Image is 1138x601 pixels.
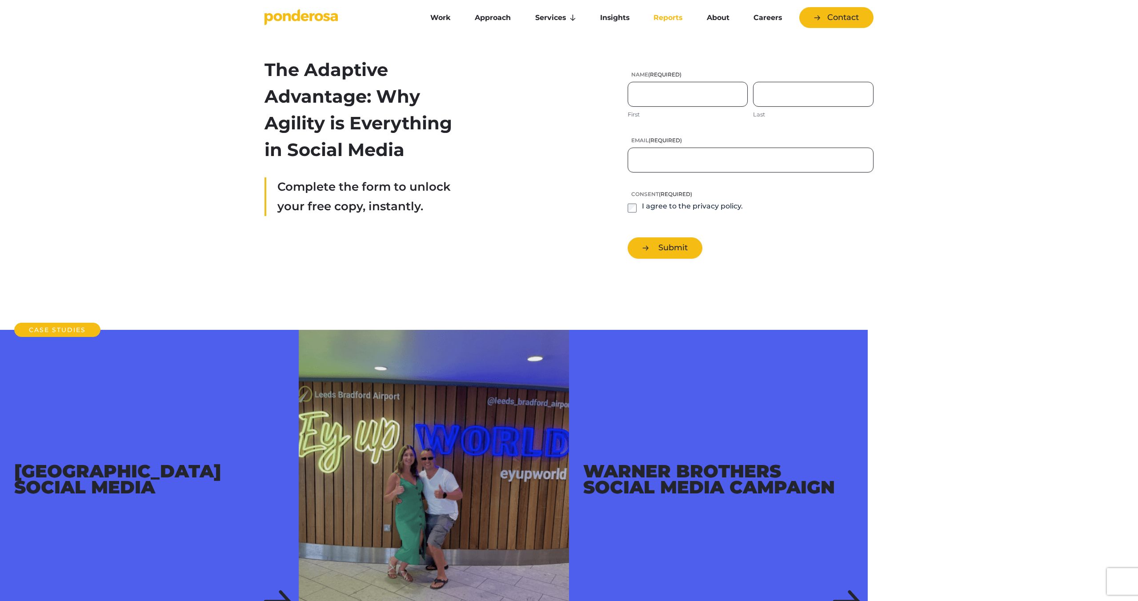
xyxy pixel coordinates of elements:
[465,8,521,27] a: Approach
[753,110,874,119] label: Last
[628,136,874,144] label: Email
[525,8,586,27] a: Services
[264,177,459,216] div: Complete the form to unlock your free copy, instantly.
[628,237,702,258] button: Submit
[659,191,692,197] span: (Required)
[14,323,100,337] h2: Case Studies
[649,137,682,144] span: (Required)
[590,8,640,27] a: Insights
[643,8,693,27] a: Reports
[642,201,743,212] label: I agree to the privacy policy.
[264,56,459,163] h2: The Adaptive Advantage: Why Agility is Everything in Social Media
[628,110,748,119] label: First
[696,8,739,27] a: About
[799,7,874,28] a: Contact
[628,71,681,78] legend: Name
[264,9,407,27] a: Go to homepage
[420,8,461,27] a: Work
[628,190,692,198] legend: Consent
[648,71,681,78] span: (Required)
[743,8,792,27] a: Careers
